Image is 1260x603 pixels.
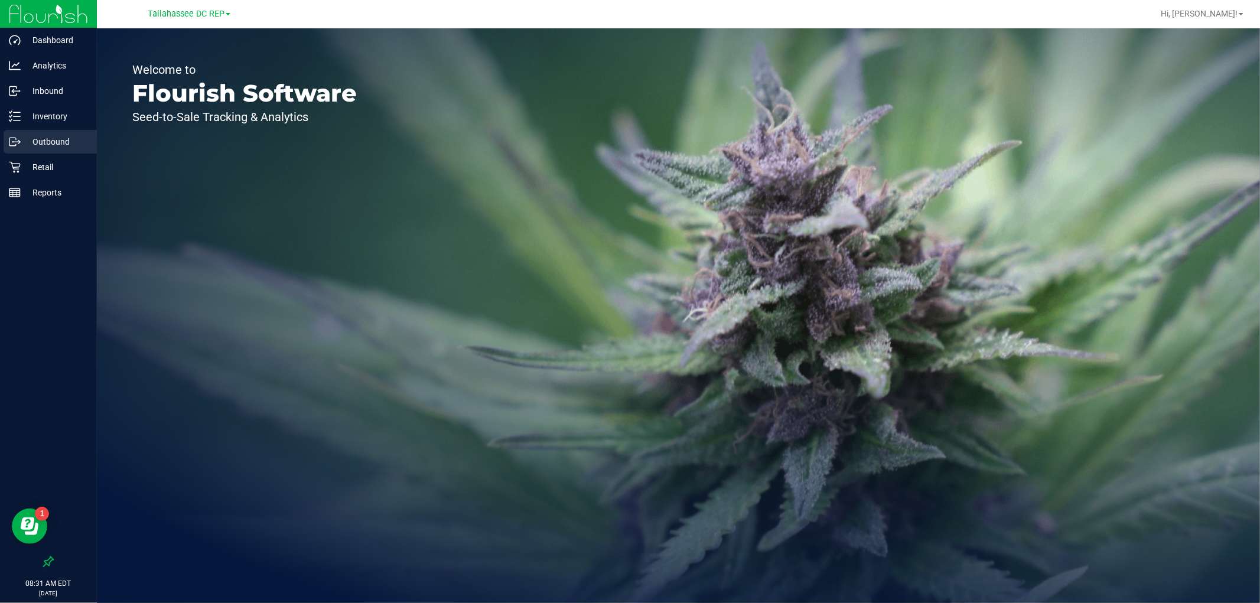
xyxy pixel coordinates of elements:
inline-svg: Reports [9,187,21,198]
p: 08:31 AM EDT [5,578,92,589]
p: Inventory [21,109,92,123]
inline-svg: Dashboard [9,34,21,46]
span: Tallahassee DC REP [148,9,224,19]
iframe: Resource center [12,509,47,544]
p: Seed-to-Sale Tracking & Analytics [132,111,357,123]
inline-svg: Outbound [9,136,21,148]
p: Flourish Software [132,82,357,105]
label: Pin the sidebar to full width on large screens [43,556,54,568]
p: Welcome to [132,64,357,76]
p: Inbound [21,84,92,98]
inline-svg: Retail [9,161,21,173]
p: Analytics [21,58,92,73]
inline-svg: Inbound [9,85,21,97]
p: Reports [21,185,92,200]
p: Retail [21,160,92,174]
inline-svg: Analytics [9,60,21,71]
iframe: Resource center unread badge [35,507,49,521]
p: Outbound [21,135,92,149]
span: Hi, [PERSON_NAME]! [1161,9,1238,18]
p: [DATE] [5,589,92,598]
p: Dashboard [21,33,92,47]
inline-svg: Inventory [9,110,21,122]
